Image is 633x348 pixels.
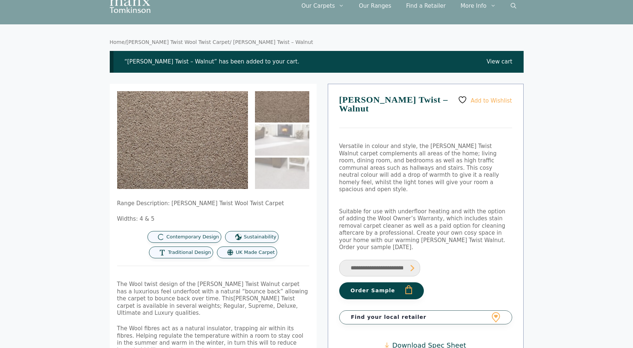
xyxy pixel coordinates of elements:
[168,249,211,256] span: Traditional Design
[110,39,524,46] nav: Breadcrumb
[117,216,309,223] p: Widths: 4 & 5
[236,249,275,256] span: UK Made Carpet
[244,234,276,240] span: Sustainability
[110,51,524,73] div: “[PERSON_NAME] Twist – Walnut” has been added to your cart.
[117,295,298,316] span: [PERSON_NAME] Twist carpet is available in several weights; Regular, Supreme, Deluxe, Ultimate an...
[255,158,309,189] img: Tomkinson Twist - Walnut - Image 3
[339,310,512,324] a: Find your local retailer
[339,143,512,193] p: Versatile in colour and style, the [PERSON_NAME] Twist Walnut carpet complements all areas of the...
[255,91,309,123] img: Tomkinson Twist - Walnut
[471,97,512,104] span: Add to Wishlist
[117,281,309,317] p: The Wool twist design of the [PERSON_NAME] Twist Walnut carpet has a luxurious feel underfoot wit...
[339,208,512,251] p: Suitable for use with underfloor heating and with the option of adding the Wool Owner’s Warranty,...
[487,58,513,66] a: View cart
[110,39,125,45] a: Home
[126,39,230,45] a: [PERSON_NAME] Twist Wool Twist Carpet
[166,234,219,240] span: Contemporary Design
[458,95,512,104] a: Add to Wishlist
[255,124,309,156] img: Tomkinson Twist - Walnut - Image 2
[339,95,512,128] h1: [PERSON_NAME] Twist – Walnut
[117,200,309,207] p: Range Description: [PERSON_NAME] Twist Wool Twist Carpet
[339,282,424,299] button: Order Sample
